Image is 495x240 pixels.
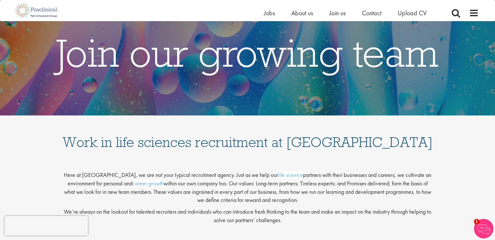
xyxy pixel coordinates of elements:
[291,9,313,17] a: About us
[278,171,303,179] a: life science
[5,216,88,235] iframe: reCAPTCHA
[329,9,346,17] a: Join us
[62,122,433,149] h1: Work in life sciences recruitment at [GEOGRAPHIC_DATA]
[474,219,479,224] span: 1
[362,9,381,17] a: Contact
[474,219,493,238] img: Chatbot
[62,166,433,204] p: Here at [GEOGRAPHIC_DATA], we are not your typical recruitment agency. Just as we help our partne...
[264,9,275,17] a: Jobs
[398,9,427,17] a: Upload CV
[62,207,433,224] p: We’re always on the lookout for talented recruiters and individuals who can introduce fresh think...
[132,180,164,187] a: career growth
